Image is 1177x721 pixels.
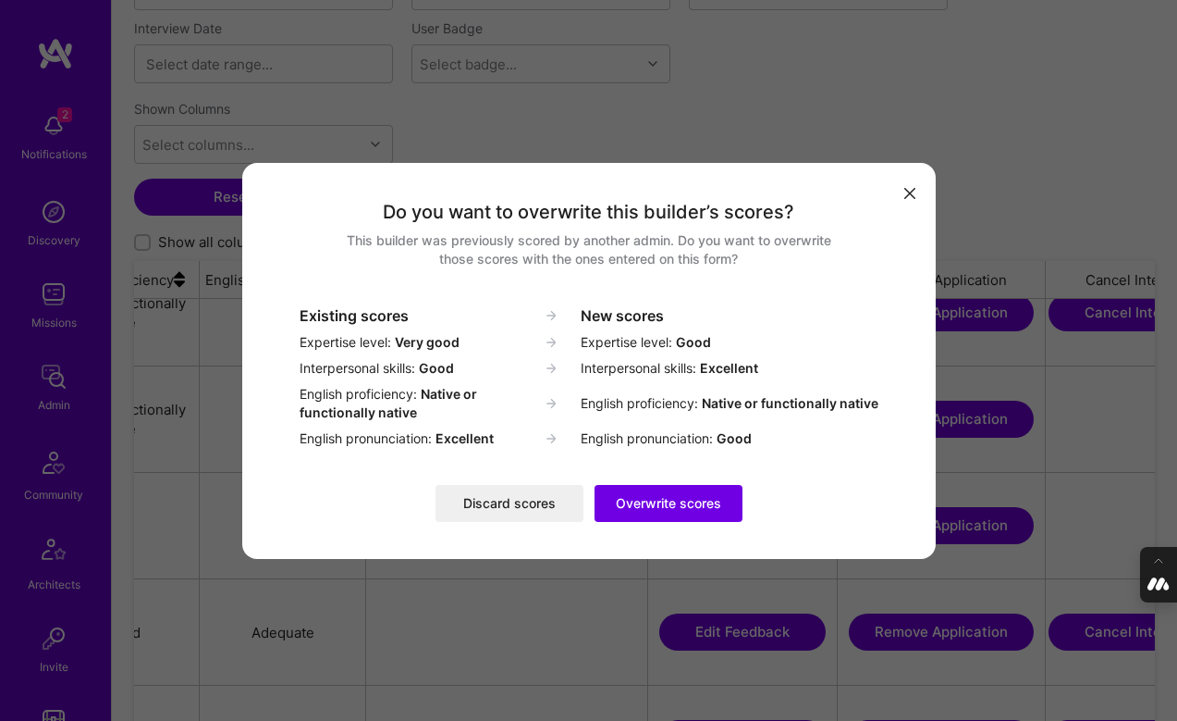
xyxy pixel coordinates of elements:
[581,305,664,326] div: New scores
[347,231,831,268] div: This builder was previously scored by another admin. Do you want to overwrite those scores with t...
[581,333,711,352] div: Expertise level :
[702,395,878,411] span: Native or functionally native
[581,394,878,413] div: English proficiency :
[242,163,936,559] div: modal
[581,359,758,378] div: Interpersonal skills :
[595,485,742,522] button: Overwrite scores
[300,333,521,352] div: Expertise level :
[581,429,752,448] div: English pronunciation :
[435,430,494,446] span: Excellent
[395,334,460,350] span: Very good
[700,360,758,376] span: Excellent
[904,188,915,199] i: icon Close
[300,305,521,326] div: Existing scores
[676,334,711,350] span: Good
[383,200,794,224] div: Do you want to overwrite this builder’s scores?
[300,429,521,448] div: English pronunciation :
[435,485,583,522] button: Discard scores
[717,430,752,446] span: Good
[419,360,454,376] span: Good
[300,359,521,378] div: Interpersonal skills :
[300,385,521,422] div: English proficiency :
